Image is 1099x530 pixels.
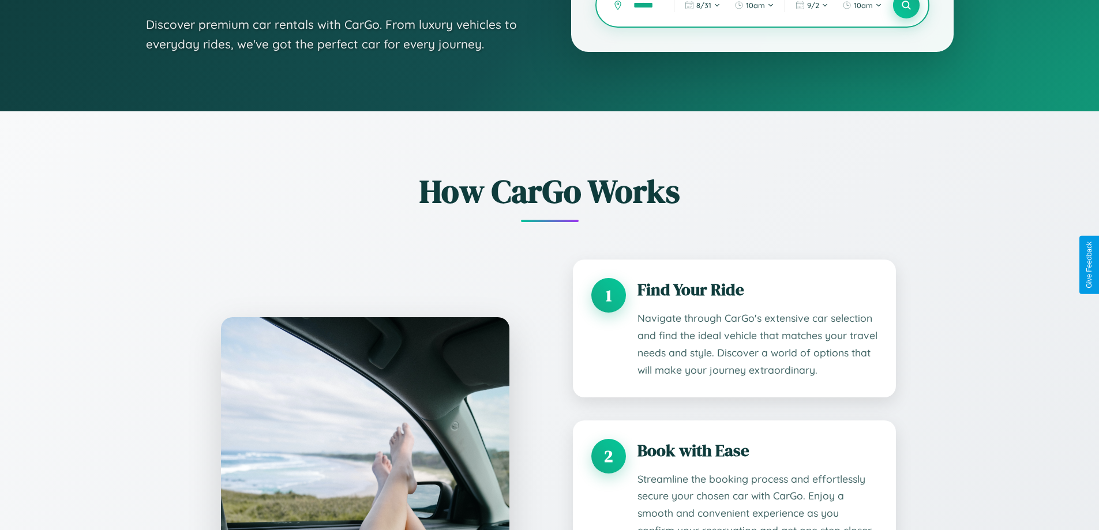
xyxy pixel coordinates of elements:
[637,439,877,462] h3: Book with Ease
[591,439,626,473] div: 2
[637,310,877,379] p: Navigate through CarGo's extensive car selection and find the ideal vehicle that matches your tra...
[746,1,765,10] span: 10am
[637,278,877,301] h3: Find Your Ride
[696,1,711,10] span: 8 / 31
[591,278,626,313] div: 1
[1085,242,1093,288] div: Give Feedback
[854,1,873,10] span: 10am
[204,169,896,213] h2: How CarGo Works
[807,1,819,10] span: 9 / 2
[146,15,526,54] p: Discover premium car rentals with CarGo. From luxury vehicles to everyday rides, we've got the pe...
